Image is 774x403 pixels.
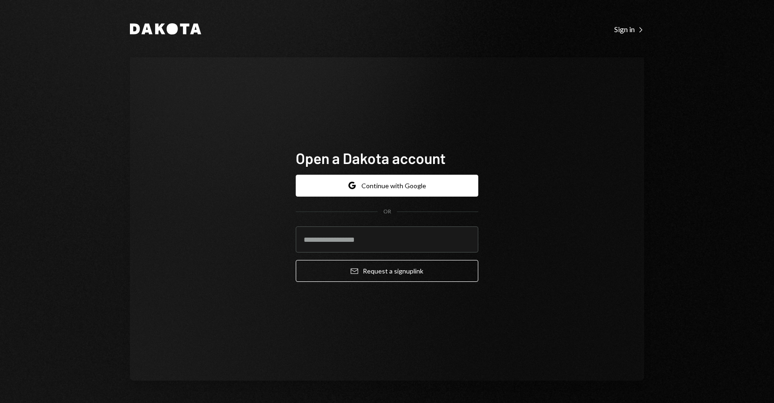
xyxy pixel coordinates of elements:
a: Sign in [614,24,644,34]
h1: Open a Dakota account [296,149,478,167]
button: Continue with Google [296,175,478,197]
div: OR [383,208,391,216]
button: Request a signuplink [296,260,478,282]
div: Sign in [614,25,644,34]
